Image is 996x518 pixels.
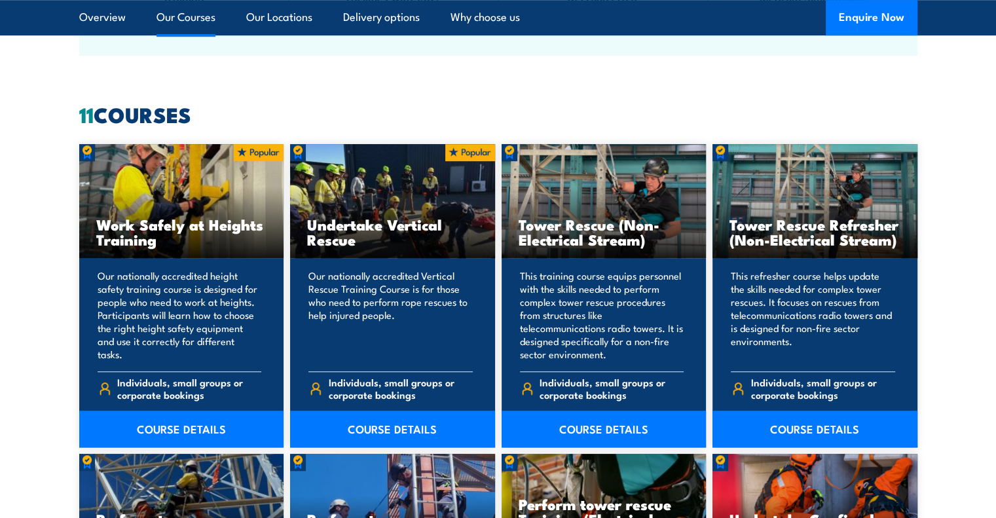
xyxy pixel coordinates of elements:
a: COURSE DETAILS [79,411,284,447]
h3: Work Safely at Heights Training [96,217,267,247]
h2: COURSES [79,105,917,123]
h3: Tower Rescue (Non-Electrical Stream) [519,217,690,247]
span: Individuals, small groups or corporate bookings [117,376,261,401]
span: Individuals, small groups or corporate bookings [540,376,684,401]
h3: Undertake Vertical Rescue [307,217,478,247]
p: Our nationally accredited Vertical Rescue Training Course is for those who need to perform rope r... [308,269,473,361]
h3: Tower Rescue Refresher (Non-Electrical Stream) [729,217,900,247]
p: This refresher course helps update the skills needed for complex tower rescues. It focuses on res... [731,269,895,361]
p: This training course equips personnel with the skills needed to perform complex tower rescue proc... [520,269,684,361]
a: COURSE DETAILS [290,411,495,447]
span: Individuals, small groups or corporate bookings [329,376,473,401]
a: COURSE DETAILS [712,411,917,447]
strong: 11 [79,98,94,130]
p: Our nationally accredited height safety training course is designed for people who need to work a... [98,269,262,361]
a: COURSE DETAILS [502,411,707,447]
span: Individuals, small groups or corporate bookings [751,376,895,401]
